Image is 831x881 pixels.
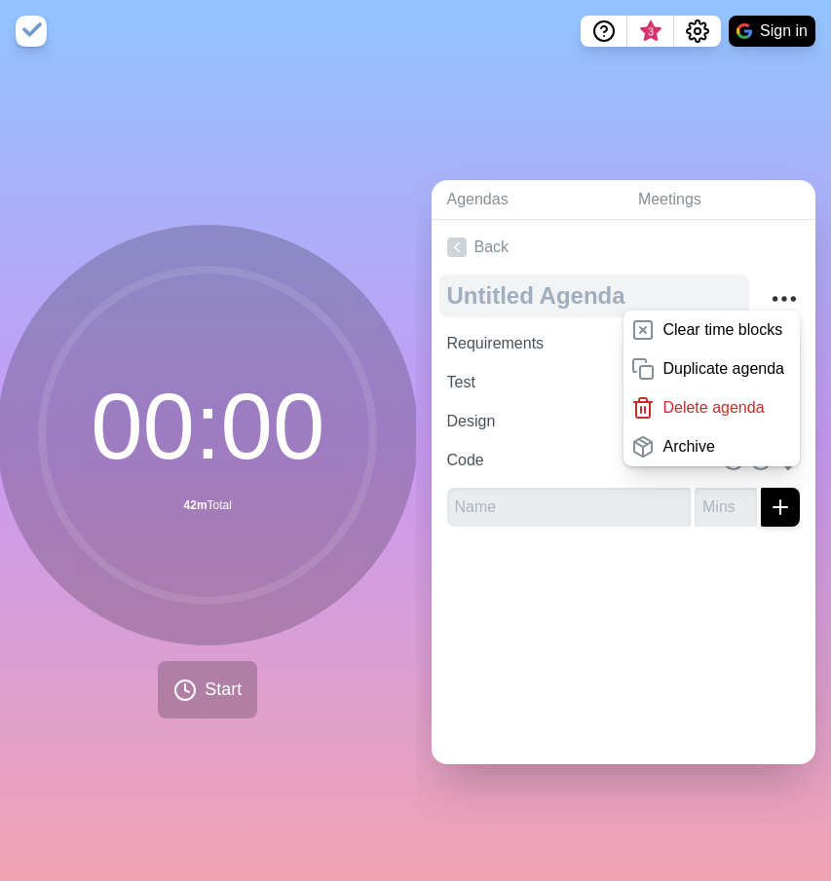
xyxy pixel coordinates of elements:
[643,24,659,40] span: 3
[627,16,674,47] button: What’s new
[439,363,664,402] input: Name
[662,435,714,459] p: Archive
[765,279,804,318] button: More
[439,441,664,480] input: Name
[662,396,764,420] p: Delete agenda
[581,16,627,47] button: Help
[695,488,757,527] input: Mins
[439,324,664,363] input: Name
[674,16,721,47] button: Settings
[662,318,782,342] p: Clear time blocks
[662,357,784,381] p: Duplicate agenda
[205,677,242,703] span: Start
[432,220,816,275] a: Back
[737,23,752,39] img: google logo
[158,661,257,718] button: Start
[447,488,692,527] input: Name
[729,16,815,47] button: Sign in
[439,402,664,441] input: Name
[623,180,815,220] a: Meetings
[432,180,623,220] a: Agendas
[16,16,47,47] img: timeblocks logo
